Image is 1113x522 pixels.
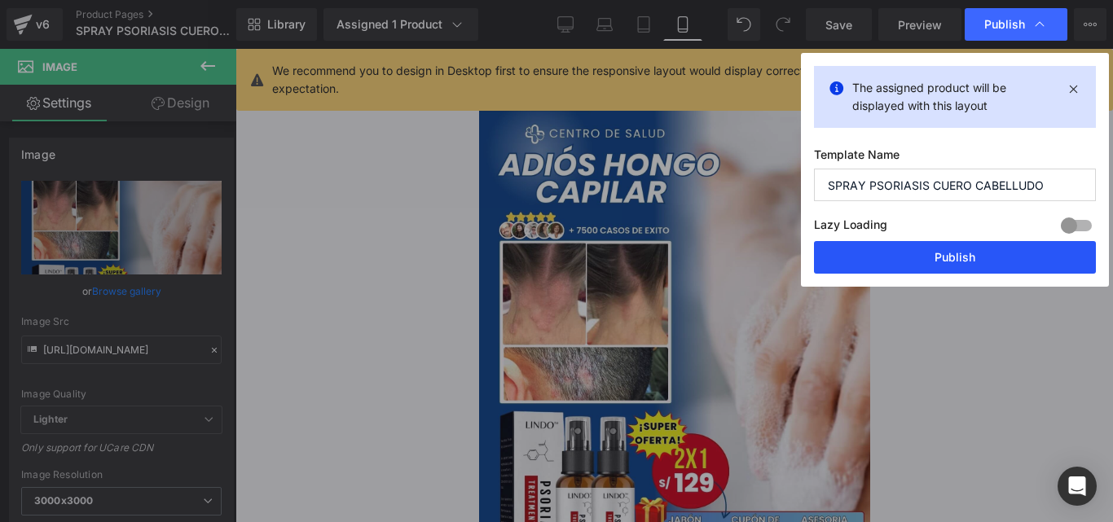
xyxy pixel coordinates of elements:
[814,241,1096,274] button: Publish
[814,147,1096,169] label: Template Name
[1058,467,1097,506] div: Open Intercom Messenger
[814,214,887,241] label: Lazy Loading
[984,17,1025,32] span: Publish
[852,79,1058,115] p: The assigned product will be displayed with this layout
